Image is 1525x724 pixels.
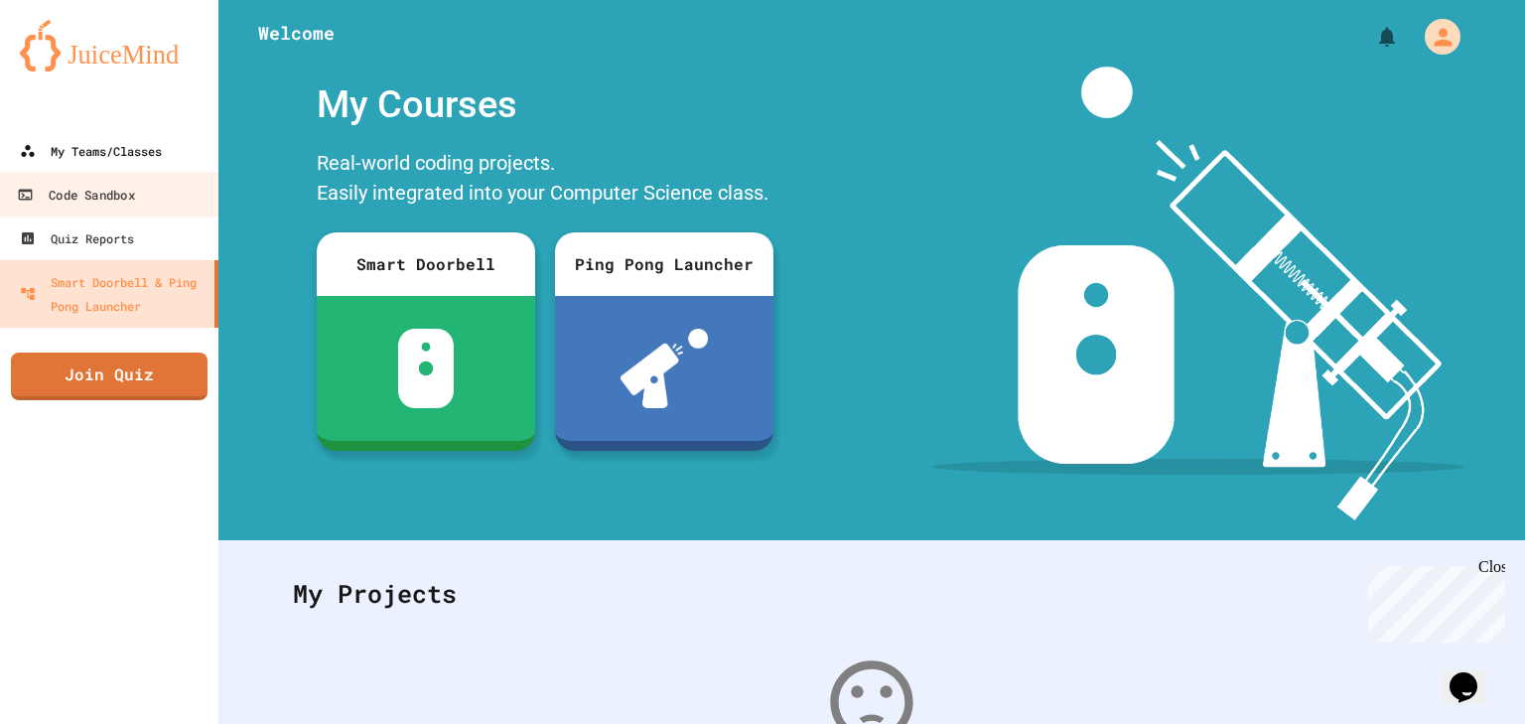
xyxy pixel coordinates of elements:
[317,232,535,296] div: Smart Doorbell
[1360,558,1505,643] iframe: chat widget
[1442,645,1505,704] iframe: chat widget
[20,270,207,318] div: Smart Doorbell & Ping Pong Launcher
[932,67,1464,520] img: banner-image-my-projects.png
[8,8,137,126] div: Chat with us now!Close
[1338,20,1404,54] div: My Notifications
[11,353,208,400] a: Join Quiz
[20,139,162,163] div: My Teams/Classes
[20,20,199,72] img: logo-orange.svg
[17,183,134,208] div: Code Sandbox
[273,555,1470,633] div: My Projects
[621,329,709,408] img: ppl-with-ball.png
[307,143,783,217] div: Real-world coding projects. Easily integrated into your Computer Science class.
[555,232,773,296] div: Ping Pong Launcher
[1404,14,1465,60] div: My Account
[307,67,783,143] div: My Courses
[20,226,134,250] div: Quiz Reports
[398,329,455,408] img: sdb-white.svg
